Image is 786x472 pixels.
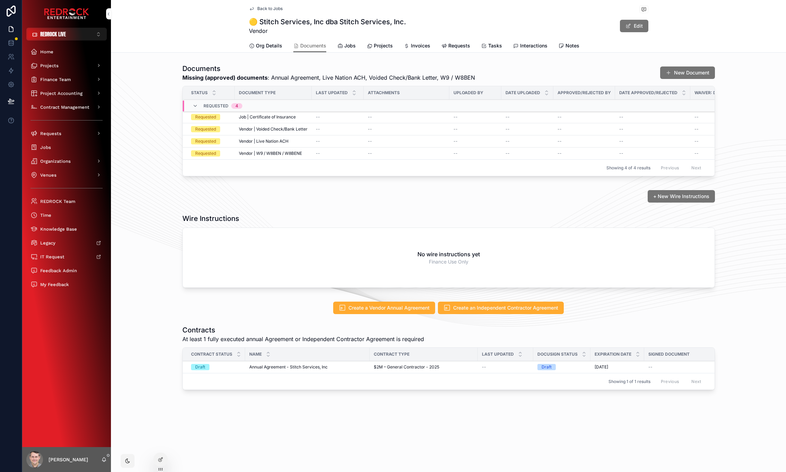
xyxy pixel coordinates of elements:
a: Contract Management [26,101,107,113]
a: Requested [191,126,231,132]
span: -- [506,151,510,156]
a: -- [454,151,497,156]
span: -- [506,114,510,120]
a: [DATE] [595,364,640,370]
a: Feedback Admin [26,264,107,277]
a: Requested [191,114,231,120]
span: Last Updated [316,90,348,96]
span: Notes [565,42,579,49]
span: -- [619,126,623,132]
a: Home [26,45,107,58]
span: -- [454,151,458,156]
button: Select Button [26,28,107,41]
span: -- [694,151,699,156]
h1: Contracts [182,325,424,335]
a: Organizations [26,155,107,167]
a: Vendor | Live Nation ACH [239,139,308,144]
a: -- [506,151,549,156]
span: Expiration Date [595,351,631,357]
a: -- [558,126,611,132]
span: -- [454,114,458,120]
span: Projects [40,63,59,69]
span: $2M – General Contractor - 2025 [374,364,439,370]
span: Invoices [411,42,430,49]
a: -- [454,126,497,132]
a: Tasks [481,39,502,53]
a: -- [506,126,549,132]
a: Back to Jobs [249,6,283,11]
span: -- [694,114,699,120]
span: Name [249,351,262,357]
a: -- [454,139,497,144]
a: Job | Certificate of Insurance [239,114,308,120]
a: Finance Team [26,73,107,86]
span: -- [454,139,458,144]
a: -- [558,151,611,156]
a: -- [368,139,445,144]
span: -- [368,114,372,120]
span: -- [368,139,372,144]
a: Projects [367,39,393,53]
span: Signed Document [648,351,690,357]
span: Knowledge Base [40,226,77,232]
a: Time [26,209,107,221]
span: -- [506,126,510,132]
button: Create an Independent Contractor Agreement [438,302,564,314]
a: Interactions [513,39,547,53]
span: Vendor | Voided Check/Bank Letter [239,126,308,132]
a: -- [506,139,549,144]
span: Date Approved/Rejected [619,90,677,96]
span: -- [316,126,320,132]
span: Last Updated [482,351,514,357]
span: Contract Type [374,351,409,357]
a: -- [694,126,780,132]
button: + New Wire Instructions [648,190,715,203]
span: DocuSign Status [537,351,578,357]
span: Status [191,90,208,96]
span: : Annual Agreement, Live Nation ACH, Voided Check/Bank Letter, W9 / W8BEN [182,73,475,82]
a: Requests [26,127,107,140]
a: IT Request [26,250,107,263]
span: + New Wire Instructions [653,193,709,200]
span: Job | Certificate of Insurance [239,114,296,120]
a: -- [558,139,611,144]
span: -- [558,151,562,156]
a: Requested [191,150,231,157]
a: -- [558,114,611,120]
span: Requests [448,42,470,49]
span: -- [316,139,320,144]
span: Org Details [256,42,282,49]
span: -- [619,114,623,120]
a: $2M – General Contractor - 2025 [374,364,474,370]
span: Contract Status [191,351,232,357]
span: Jobs [40,144,51,150]
span: -- [558,114,562,120]
span: Jobs [344,42,356,49]
a: Legacy [26,237,107,249]
span: Date Uploaded [506,90,540,96]
a: Draft [537,364,586,370]
h1: Documents [182,64,475,73]
a: Jobs [337,39,356,53]
span: -- [648,364,653,370]
span: Finance Team [40,77,71,82]
a: Project Accounting [26,87,107,99]
span: Uploaded By [454,90,483,96]
div: Requested [195,138,216,144]
span: Organizations [40,158,71,164]
div: Requested [195,114,216,120]
div: scrollable content [22,41,111,300]
h2: No wire instructions yet [417,250,480,258]
span: Waiver: Date Approved/Rejected [694,90,771,96]
span: Time [40,212,51,218]
span: -- [482,364,486,370]
a: Requests [441,39,470,53]
span: REDROCK Team [40,198,75,204]
button: Create a Vendor Annual Agreement [333,302,435,314]
h1: 🟡 Stitch Services, Inc dba Stitch Services, Inc. [249,17,406,27]
span: -- [558,139,562,144]
button: New Document [660,66,715,79]
span: At least 1 fully executed annual Agreement or Independent Contractor Agreement is required [182,335,424,343]
img: App logo [44,8,89,19]
a: -- [694,114,780,120]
